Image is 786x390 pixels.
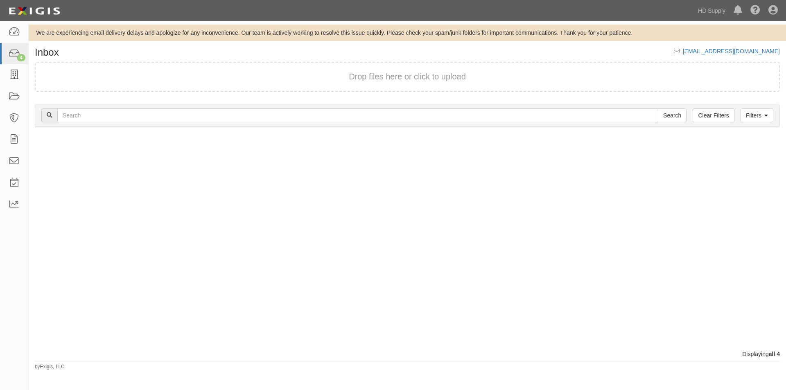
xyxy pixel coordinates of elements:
[683,48,780,54] a: [EMAIL_ADDRESS][DOMAIN_NAME]
[35,363,65,370] small: by
[40,364,65,370] a: Exigis, LLC
[658,108,687,122] input: Search
[694,2,730,19] a: HD Supply
[769,351,780,357] b: all 4
[29,350,786,358] div: Displaying
[349,71,466,83] button: Drop files here or click to upload
[17,54,25,61] div: 4
[57,108,658,122] input: Search
[6,4,63,18] img: logo-5460c22ac91f19d4615b14bd174203de0afe785f0fc80cf4dbbc73dc1793850b.png
[35,47,59,58] h1: Inbox
[750,6,760,16] i: Help Center - Complianz
[693,108,734,122] a: Clear Filters
[29,29,786,37] div: We are experiencing email delivery delays and apologize for any inconvenience. Our team is active...
[741,108,773,122] a: Filters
